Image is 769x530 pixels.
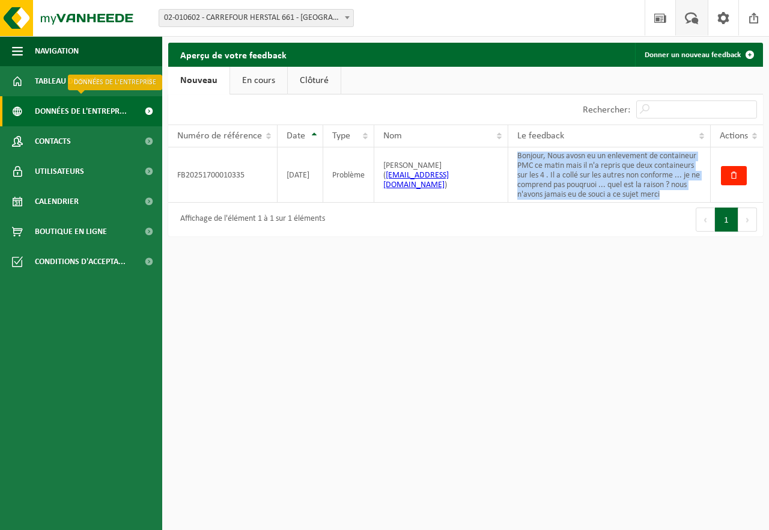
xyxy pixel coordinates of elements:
span: Date [287,131,305,141]
a: Clôturé [288,67,341,94]
span: Nom [383,131,402,141]
span: 02-010602 - CARREFOUR HERSTAL 661 - HERSTAL [159,10,353,26]
td: [PERSON_NAME] ( ) [374,147,508,203]
td: FB20251700010335 [168,147,278,203]
label: Rechercher: [583,105,630,115]
span: Contacts [35,126,71,156]
a: En cours [230,67,287,94]
span: Boutique en ligne [35,217,107,247]
span: Calendrier [35,186,79,217]
button: Next [738,208,757,232]
span: Actions [720,131,748,141]
td: [DATE] [278,147,323,203]
span: Type [332,131,350,141]
span: Conditions d'accepta... [35,247,126,277]
td: Bonjour, Nous avosn eu un enlevement de containeur PMC ce matin mais il n'a repris que deux conta... [508,147,711,203]
span: Le feedback [517,131,564,141]
button: 1 [715,208,738,232]
span: 02-010602 - CARREFOUR HERSTAL 661 - HERSTAL [159,9,354,27]
div: Affichage de l'élément 1 à 1 sur 1 éléments [174,209,325,230]
a: [EMAIL_ADDRESS][DOMAIN_NAME] [383,171,449,190]
button: Previous [696,208,715,232]
span: Utilisateurs [35,156,84,186]
a: Nouveau [168,67,229,94]
span: Données de l'entrepr... [35,96,127,126]
span: Numéro de référence [177,131,262,141]
span: Tableau de bord [35,66,100,96]
h2: Aperçu de votre feedback [168,43,299,66]
td: Problème [323,147,374,203]
a: Donner un nouveau feedback [635,43,762,67]
span: Navigation [35,36,79,66]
